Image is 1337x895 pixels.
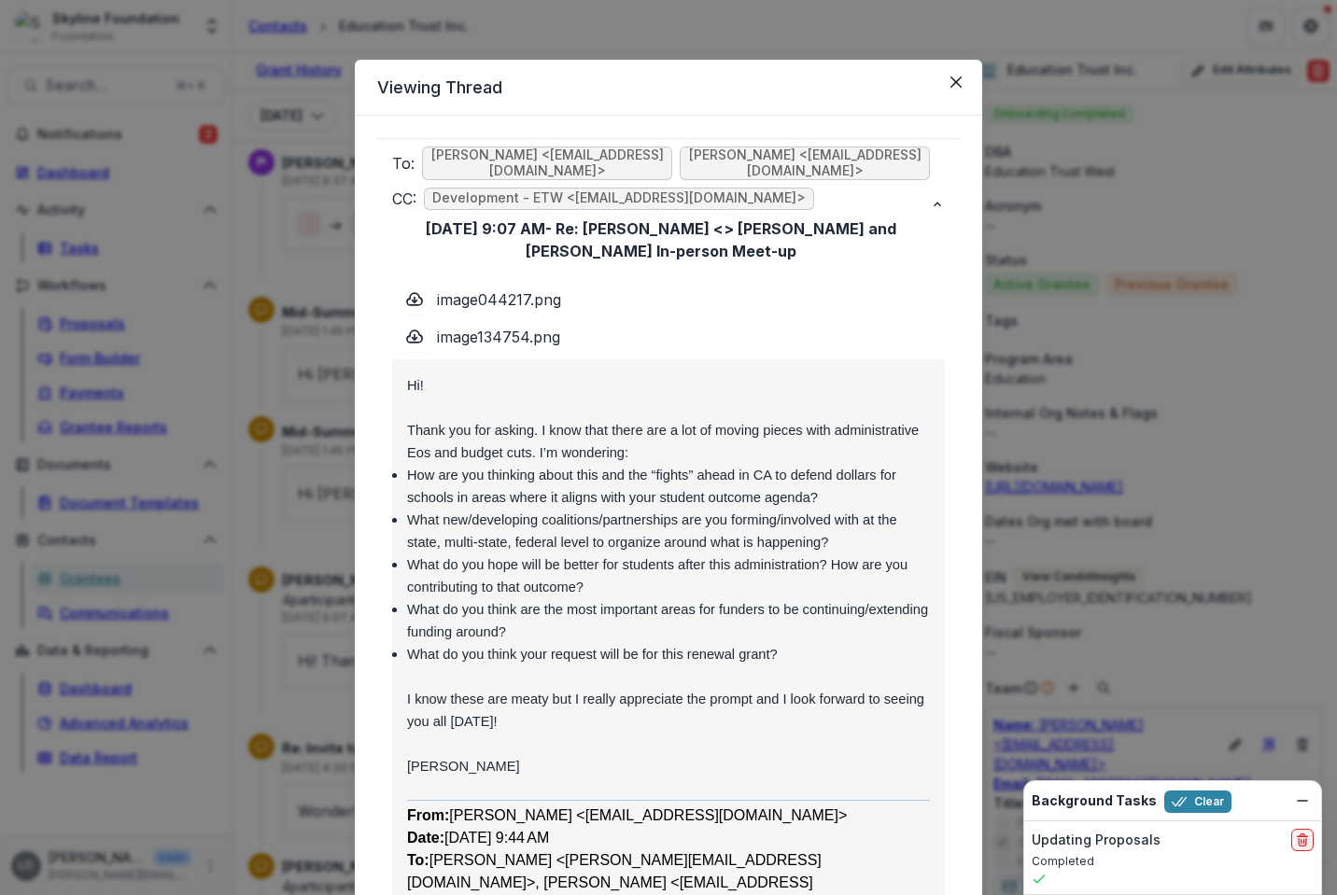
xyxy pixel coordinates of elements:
p: image044217.png [437,288,561,311]
span: [PERSON_NAME] [407,759,520,774]
button: Clear [1164,790,1231,813]
button: Dismiss [1291,790,1314,812]
button: To:[PERSON_NAME] <[EMAIL_ADDRESS][DOMAIN_NAME]>[PERSON_NAME] <[EMAIL_ADDRESS][DOMAIN_NAME]>CC:Dev... [377,139,960,270]
span: What do you think are the most important areas for funders to be continuing/extending funding aro... [407,602,928,639]
button: Download file [400,322,429,352]
span: I know these are meaty but I really appreciate the prompt and I look forward to seeing you all [D... [407,692,924,729]
p: [DATE] 9:07 AM - Re: [PERSON_NAME] <> [PERSON_NAME] and [PERSON_NAME] In-person Meet-up [392,217,930,262]
b: To: [407,852,429,868]
span: [PERSON_NAME] <[EMAIL_ADDRESS][DOMAIN_NAME]> [680,147,930,180]
span: [PERSON_NAME] <[EMAIL_ADDRESS][DOMAIN_NAME]> [DATE] 9:44 [407,807,847,846]
span: What do you think your request will be for this renewal grant? [407,647,778,662]
span: What new/developing coalitions/partnerships are you forming/involved with at the state, multi-sta... [407,512,897,550]
p: To: [392,152,415,175]
header: Viewing Thread [355,60,982,116]
span: From: [407,807,449,823]
span: Thank you for asking. I know that there are a lot of moving pieces with administrative Eos and bu... [407,423,919,460]
p: Completed [1032,853,1314,870]
p: image134754.png [437,326,560,348]
span: [PERSON_NAME] <[EMAIL_ADDRESS][DOMAIN_NAME]> [422,147,672,180]
button: delete [1291,829,1314,851]
h2: Background Tasks [1032,793,1157,809]
button: Download file [400,285,429,315]
span: Hi! [407,378,424,393]
span: How are you thinking about this and the “fights” ahead in CA to defend dollars for schools in are... [407,468,896,505]
button: Close [941,67,971,97]
b: Date: [407,830,444,846]
p: CC: [392,188,416,210]
span: Development - ETW <[EMAIL_ADDRESS][DOMAIN_NAME]> [424,188,814,210]
span: What do you hope will be better for students after this administration? How are you contributing ... [407,557,908,594]
h2: Updating Proposals [1032,832,1161,848]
